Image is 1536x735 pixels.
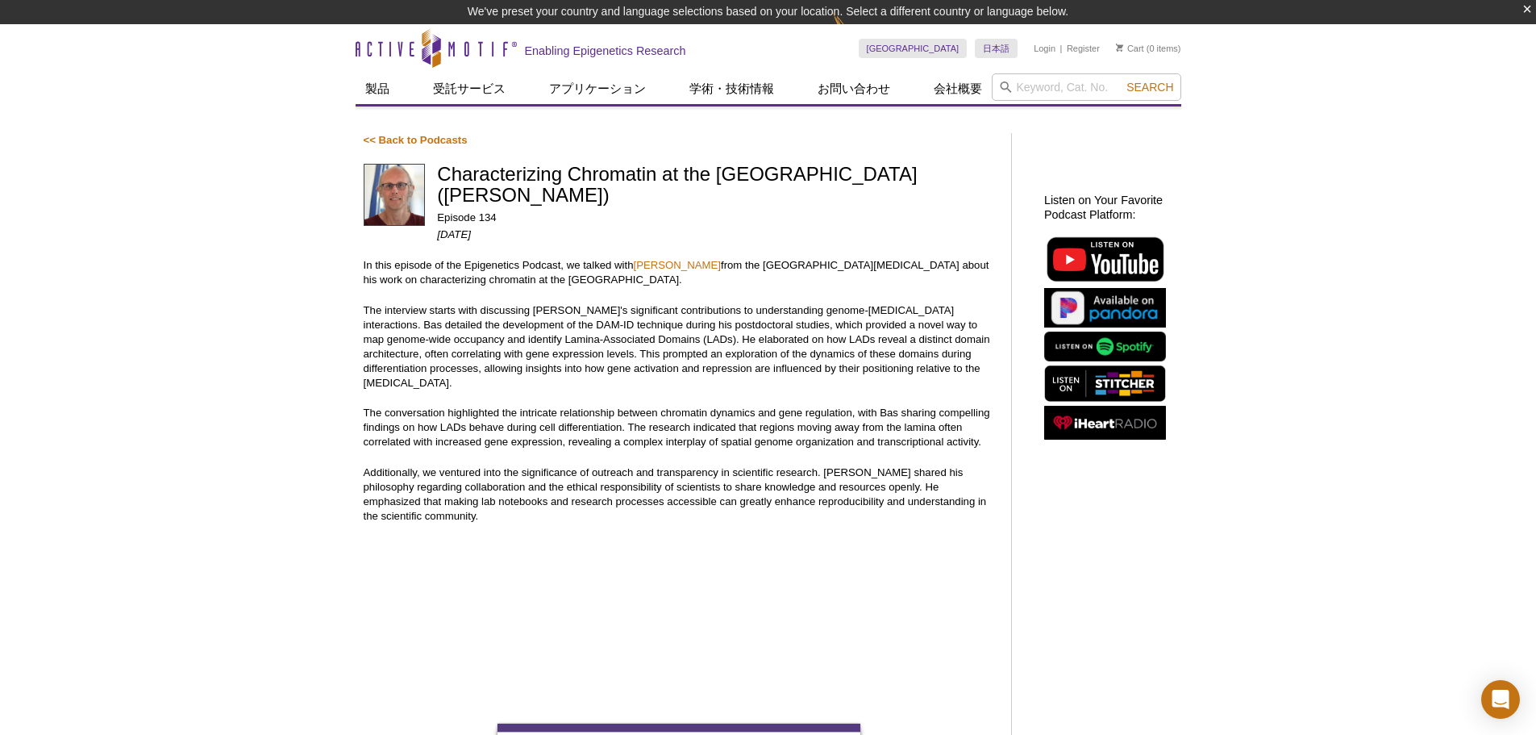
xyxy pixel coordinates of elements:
[1044,332,1166,361] img: Listen on Spotify
[1116,39,1181,58] li: (0 items)
[1044,288,1166,328] img: Listen on Pandora
[1122,80,1178,94] button: Search
[356,73,399,104] a: 製品
[364,406,995,449] p: The conversation highlighted the intricate relationship between chromatin dynamics and gene regul...
[1126,81,1173,94] span: Search
[437,228,471,240] em: [DATE]
[924,73,992,104] a: 会社概要
[1044,234,1166,284] img: Listen on YouTube
[1034,43,1055,54] a: Login
[364,303,995,390] p: The interview starts with discussing [PERSON_NAME]'s significant contributions to understanding g...
[423,73,515,104] a: 受託サービス
[525,44,686,58] h2: Enabling Epigenetics Research
[859,39,968,58] a: [GEOGRAPHIC_DATA]
[634,259,721,271] a: [PERSON_NAME]
[1044,193,1173,222] h2: Listen on Your Favorite Podcast Platform:
[1481,680,1520,719] div: Open Intercom Messenger
[1044,365,1166,402] img: Listen on Stitcher
[1060,39,1063,58] li: |
[808,73,900,104] a: お問い合わせ
[437,164,995,208] h1: Characterizing Chromatin at the [GEOGRAPHIC_DATA] ([PERSON_NAME])
[1044,406,1166,441] img: Listen on iHeartRadio
[1116,43,1144,54] a: Cart
[833,12,876,50] img: Change Here
[364,466,995,524] p: Additionally, we ventured into the significance of outreach and transparency in scientific resear...
[364,540,995,661] iframe: Characterizing Chromatin at the Nuclear Lamina (Bas van Steensel)
[975,39,1018,58] a: 日本語
[364,258,995,287] p: In this episode of the Epigenetics Podcast, we talked with from the [GEOGRAPHIC_DATA][MEDICAL_DAT...
[539,73,656,104] a: アプリケーション
[992,73,1181,101] input: Keyword, Cat. No.
[364,134,468,146] a: << Back to Podcasts
[364,164,426,226] img: Bas van Steensel
[1067,43,1100,54] a: Register
[437,211,995,225] p: Episode 134
[680,73,784,104] a: 学術・技術情報
[1116,44,1123,52] img: Your Cart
